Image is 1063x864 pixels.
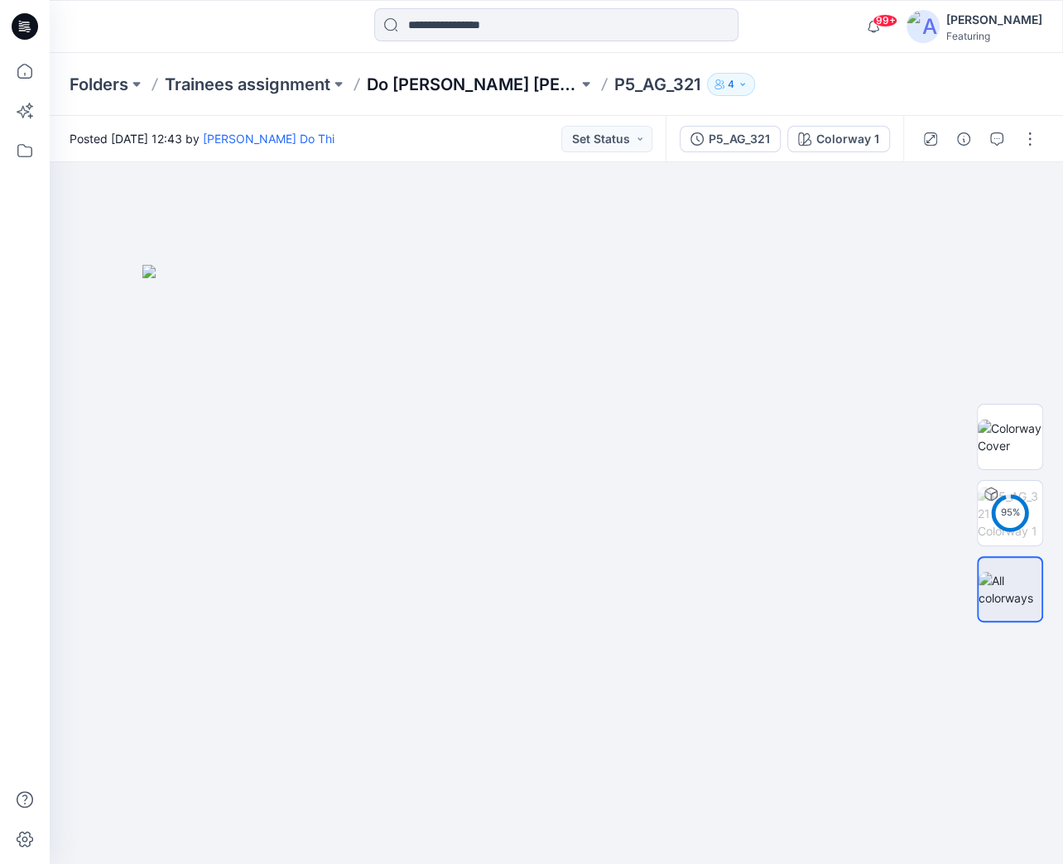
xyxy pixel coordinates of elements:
a: [PERSON_NAME] Do Thi [203,132,334,146]
img: eyJhbGciOiJIUzI1NiIsImtpZCI6IjAiLCJzbHQiOiJzZXMiLCJ0eXAiOiJKV1QifQ.eyJkYXRhIjp7InR5cGUiOiJzdG9yYW... [142,265,970,864]
span: Posted [DATE] 12:43 by [70,130,334,147]
a: Do [PERSON_NAME] [PERSON_NAME] [367,73,578,96]
div: [PERSON_NAME] [946,10,1042,30]
div: 95 % [990,506,1030,520]
img: Colorway Cover [978,420,1042,454]
span: 99+ [873,14,897,27]
p: P5_AG_321 [614,73,700,96]
button: 4 [707,73,755,96]
img: P5_AG_321 Colorway 1 [978,487,1042,540]
img: All colorways [979,572,1041,607]
button: Colorway 1 [787,126,890,152]
div: Colorway 1 [816,130,879,148]
button: Details [950,126,977,152]
p: 4 [728,75,734,94]
div: Featuring [946,30,1042,42]
a: Trainees assignment [165,73,330,96]
a: Folders [70,73,128,96]
img: avatar [907,10,940,43]
button: P5_AG_321 [680,126,781,152]
div: P5_AG_321 [709,130,770,148]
